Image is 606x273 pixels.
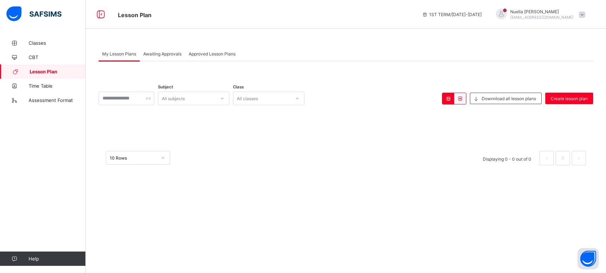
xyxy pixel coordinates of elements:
span: Lesson Plan [118,11,151,19]
img: safsims [6,6,61,21]
button: next page [572,151,586,165]
li: 上一页 [540,151,554,165]
span: Classes [29,40,86,46]
span: My Lesson Plans [102,51,136,57]
span: Lesson Plan [30,69,86,74]
li: 0 [556,151,570,165]
li: Displaying 0 - 0 out of 0 [477,151,537,165]
span: session/term information [422,12,482,17]
li: 下一页 [572,151,586,165]
span: [EMAIL_ADDRESS][DOMAIN_NAME] [510,15,573,19]
button: prev page [540,151,554,165]
div: 10 Rows [110,155,157,161]
span: Class [233,84,244,89]
div: All subjects [162,92,185,105]
a: 0 [559,153,566,163]
span: Time Table [29,83,86,89]
div: NuellaNjoku [489,9,589,20]
span: Create lesson plan [551,96,588,101]
span: Help [29,256,85,262]
span: Downnload all lesson plans [482,96,536,101]
span: Approved Lesson Plans [189,51,235,57]
span: Awaiting Approvals [143,51,182,57]
span: Assessment Format [29,97,86,103]
span: Nuella [PERSON_NAME] [510,9,573,14]
div: All classes [237,92,258,105]
span: CBT [29,54,86,60]
button: Open asap [577,248,599,269]
span: Subject [158,84,173,89]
